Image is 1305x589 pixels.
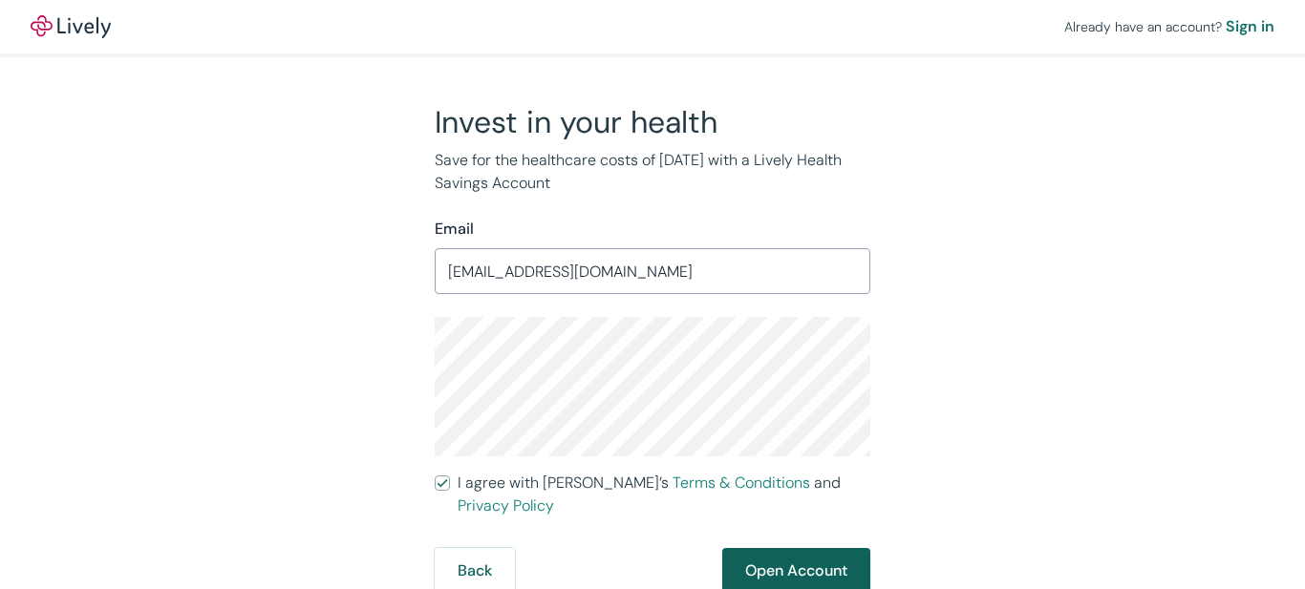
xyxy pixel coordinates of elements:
a: LivelyLively [31,15,111,38]
a: Terms & Conditions [673,473,810,493]
a: Privacy Policy [458,495,554,515]
h2: Invest in your health [435,103,870,141]
p: Save for the healthcare costs of [DATE] with a Lively Health Savings Account [435,149,870,195]
div: Already have an account? [1064,15,1274,38]
a: Sign in [1226,15,1274,38]
span: I agree with [PERSON_NAME]’s and [458,472,870,517]
img: Lively [31,15,111,38]
label: Email [435,218,474,241]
